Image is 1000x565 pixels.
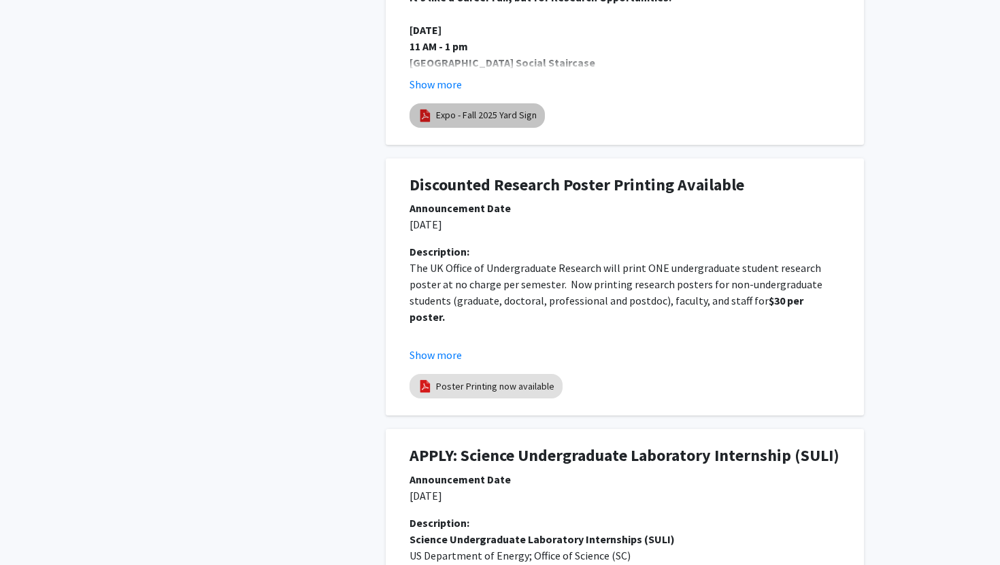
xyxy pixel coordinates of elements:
img: pdf_icon.png [418,108,433,123]
strong: Science Undergraduate Laboratory Internships (SULI) [410,532,675,546]
p: [DATE] [410,487,840,504]
span: The UK Office of Undergraduate Research will print ONE undergraduate student research poster at n... [410,261,824,307]
img: pdf_icon.png [418,379,433,394]
iframe: Chat [10,504,58,555]
strong: [GEOGRAPHIC_DATA] Social Staircase [410,56,595,69]
h1: APPLY: Science Undergraduate Laboratory Internship (SULI) [410,446,840,466]
strong: 11 AM - 1 pm [410,39,468,53]
button: Show more [410,76,462,92]
div: Description: [410,243,840,260]
strong: [DATE] [410,23,441,37]
a: Poster Printing now available [436,379,554,394]
p: US Department of Energy; Office of Science (SC) [410,547,840,564]
button: Show more [410,347,462,363]
h1: Discounted Research Poster Printing Available [410,175,840,195]
p: [DATE] [410,216,840,233]
div: Announcement Date [410,471,840,487]
div: Description: [410,515,840,531]
div: Announcement Date [410,200,840,216]
a: Expo - Fall 2025 Yard Sign [436,108,537,122]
